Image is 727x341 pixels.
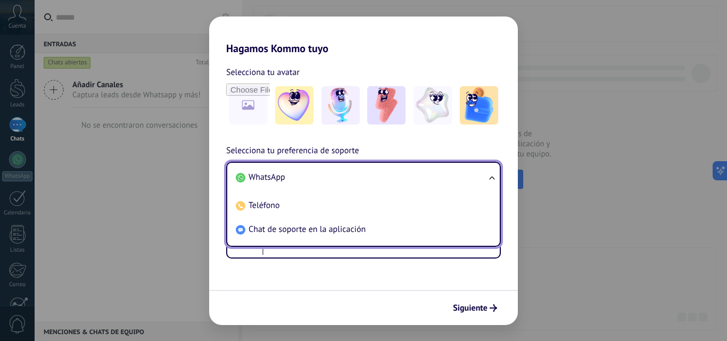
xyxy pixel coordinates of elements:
[414,86,452,124] img: -4.jpeg
[367,86,406,124] img: -3.jpeg
[275,86,313,124] img: -1.jpeg
[249,200,280,211] span: Teléfono
[249,172,285,182] span: WhatsApp
[448,299,502,317] button: Siguiente
[460,86,498,124] img: -5.jpeg
[209,16,518,55] h2: Hagamos Kommo tuyo
[226,144,359,158] span: Selecciona tu preferencia de soporte
[249,224,366,235] span: Chat de soporte en la aplicación
[321,86,360,124] img: -2.jpeg
[453,304,488,312] span: Siguiente
[226,65,300,79] span: Selecciona tu avatar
